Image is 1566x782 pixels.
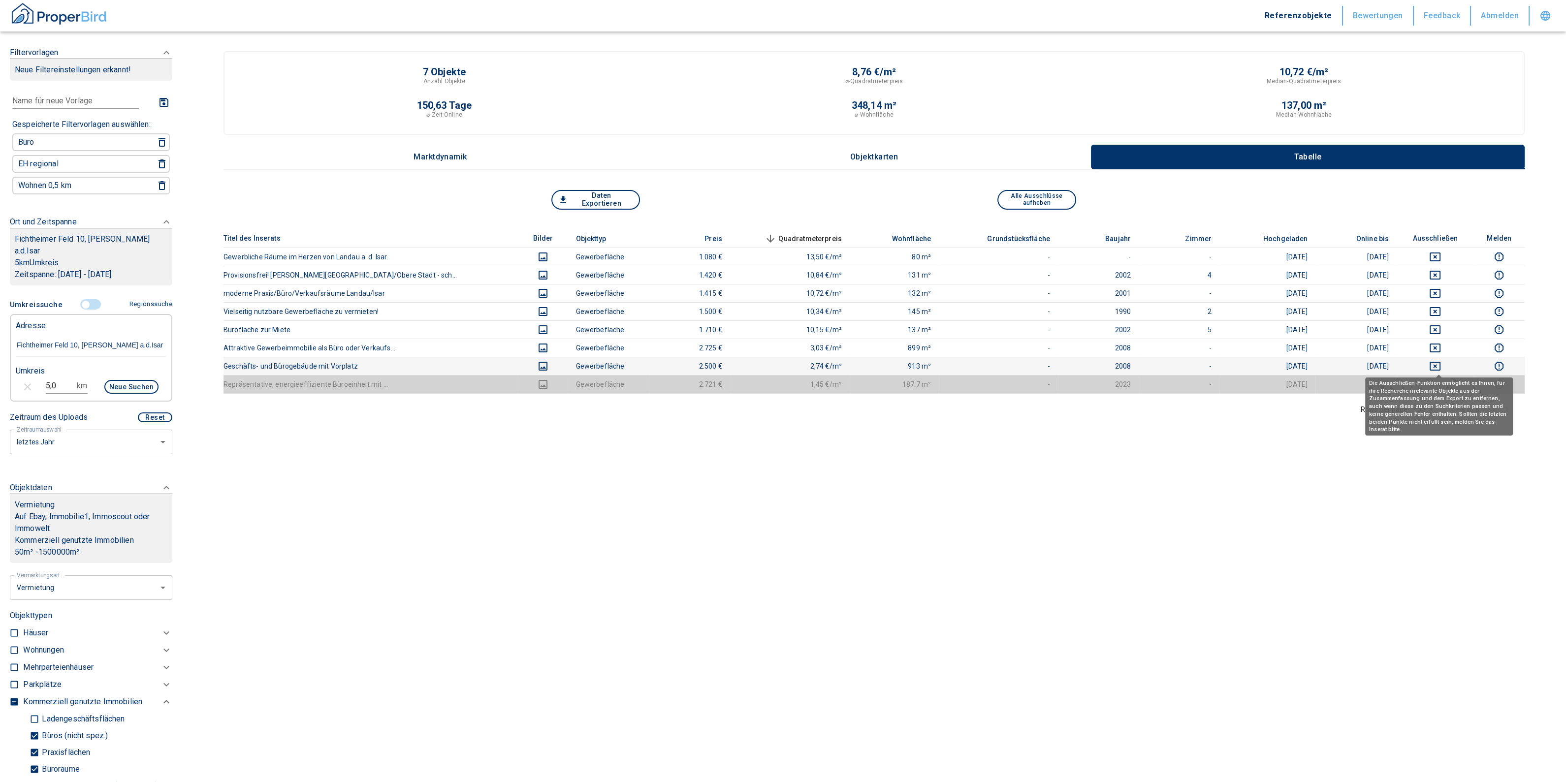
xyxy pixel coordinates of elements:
[1219,284,1315,302] td: [DATE]
[1414,6,1471,26] button: Feedback
[10,411,88,423] p: Zeitraum des Uploads
[852,67,896,77] p: 8,76 €/m²
[939,266,1058,284] td: -
[1471,6,1530,26] button: Abmelden
[649,302,730,320] td: 1.500 €
[10,47,58,59] p: Filtervorlagen
[15,534,167,546] p: Kommerziell genutzte Immobilien
[10,610,172,622] p: Objekttypen
[224,284,518,302] th: moderne Praxis/Büro/Verkaufsräume Landau/Isar
[850,375,939,393] td: 187.7 m²
[23,644,64,656] p: Wohnungen
[39,765,79,773] p: Büroräume
[1315,248,1397,266] td: [DATE]
[1058,248,1139,266] td: -
[730,284,850,302] td: 10,72 €/m²
[939,302,1058,320] td: -
[1247,233,1308,245] span: Hochgeladen
[1341,233,1389,245] span: Online bis
[939,375,1058,393] td: -
[526,287,560,299] button: images
[939,357,1058,375] td: -
[10,295,172,454] div: FiltervorlagenNeue Filtereinstellungen erkannt!
[224,320,518,339] th: Bürofläche zur Miete
[1315,357,1397,375] td: [DATE]
[1481,360,1517,372] button: report this listing
[1473,229,1525,248] th: Melden
[1139,357,1219,375] td: -
[730,320,850,339] td: 10,15 €/m²
[568,266,649,284] td: Gewerbefläche
[138,412,172,422] button: Reset
[1139,302,1219,320] td: 2
[939,284,1058,302] td: -
[1315,375,1397,393] td: [DATE]
[39,715,125,723] p: Ladengeschäftsflächen
[1139,266,1219,284] td: 4
[18,138,34,146] p: Büro
[423,77,466,86] p: Anzahl Objekte
[575,233,621,245] span: Objekttyp
[876,233,931,245] span: Wohnfläche
[23,676,172,693] div: Parkplätze
[939,248,1058,266] td: -
[224,266,518,284] th: Provisionsfrei! [PERSON_NAME][GEOGRAPHIC_DATA]/Obere Stadt - sch...
[526,269,560,281] button: images
[850,284,939,302] td: 132 m²
[1267,77,1342,86] p: Median-Quadratmeterpreis
[39,749,90,756] p: Praxisflächen
[526,342,560,354] button: images
[15,499,55,511] p: Vermietung
[1405,324,1466,336] button: deselect this listing
[850,302,939,320] td: 145 m²
[224,339,518,357] th: Attraktive Gewerbeimmobilie als Büro oder Verkaufs...
[971,233,1050,245] span: Grundstücksfläche
[23,661,94,673] p: Mehrparteienhäuser
[10,206,172,295] div: Ort und ZeitspanneFichtheimer Feld 10, [PERSON_NAME] a.d.Isar5kmUmkreisZeitspanne: [DATE] - [DATE]
[1481,324,1517,336] button: report this listing
[551,190,640,210] button: Daten Exportieren
[730,302,850,320] td: 10,34 €/m²
[649,320,730,339] td: 1.710 €
[18,160,59,168] p: EH regional
[15,233,167,257] p: Fichtheimer Feld 10, [PERSON_NAME] a.d.Isar
[730,339,850,357] td: 3,03 €/m²
[14,179,142,192] button: Wohnen 0,5 km
[1481,287,1517,299] button: report this listing
[855,110,893,119] p: ⌀-Wohnfläche
[1058,339,1139,357] td: 2008
[224,357,518,375] th: Geschäfts- und Bürogebäude mit Vorplatz
[1219,266,1315,284] td: [DATE]
[224,145,1525,169] div: wrapped label tabs example
[18,182,71,189] p: Wohnen 0,5 km
[10,216,77,228] p: Ort und Zeitspanne
[1405,306,1466,317] button: deselect this listing
[1255,6,1343,26] button: Referenzobjekte
[568,284,649,302] td: Gewerbefläche
[649,357,730,375] td: 2.500 €
[10,472,172,573] div: ObjektdatenVermietungAuf Ebay, Immobilie1, Immoscout oder ImmoweltKommerziell genutzte Immobilien...
[1397,229,1473,248] th: Ausschließen
[1058,357,1139,375] td: 2008
[852,100,897,110] p: 348,14 m²
[1360,405,1409,414] p: Rows per page:
[568,375,649,393] td: Gewerbefläche
[1481,251,1517,263] button: report this listing
[10,429,172,455] div: letztes Jahr
[1481,269,1517,281] button: report this listing
[649,284,730,302] td: 1.415 €
[1283,153,1333,161] p: Tabelle
[997,190,1076,210] button: Alle Ausschlüsse aufheben
[730,266,850,284] td: 10,84 €/m²
[16,320,46,332] p: Adresse
[1405,342,1466,354] button: deselect this listing
[15,64,167,76] p: Neue Filtereinstellungen erkannt!
[423,67,466,77] p: 7 Objekte
[15,511,167,534] p: Auf Ebay, Immobilie1, Immoscout oder Immowelt
[850,248,939,266] td: 80 m²
[23,642,172,659] div: Wohnungen
[1219,339,1315,357] td: [DATE]
[12,119,151,130] p: Gespeicherte Filtervorlagen auswählen:
[224,229,518,248] th: Titel des Inserats
[939,339,1058,357] td: -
